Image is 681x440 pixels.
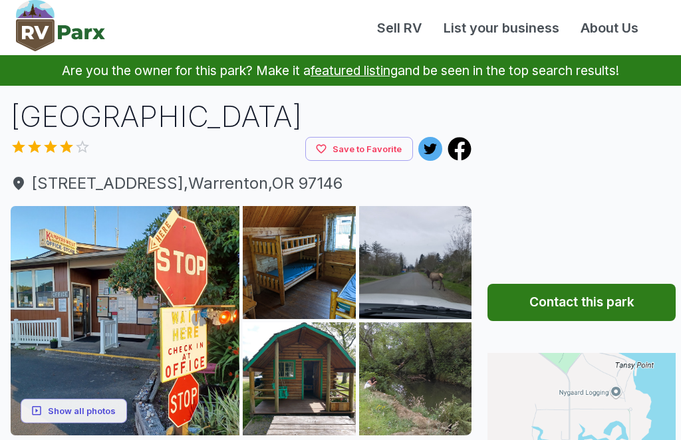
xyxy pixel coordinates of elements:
a: [STREET_ADDRESS],Warrenton,OR 97146 [11,171,472,195]
a: featured listing [311,62,398,78]
img: AAcXr8qkCEU5DFIZ_sGEvY0Xiffuk-2f_WmJ9XKG7Gpi_PC0LiFXJ91edSeskBBxxCPnJZ2nOiy7n23zSIK99EkMRYoFsJXVY... [11,206,239,435]
img: AAcXr8qHCAJaVtVBjxRINctBUiNwvpqrJtq5oD6nEOlvK_6UR1mQHlxA6p6tR_WByxUmsBW1M_8ShqmaKW7CTl14-ocJHnlvq... [243,322,356,435]
button: Save to Favorite [305,137,413,162]
img: AAcXr8r7OAKjKjqW01jopdInvMj3Eqn_GOwvCgfk4DxC3aNH9ZAfzk5QBDvmOcqCqCYixsXFxa6hOOirhYMZ0kmdf2FciSdHc... [243,206,356,319]
button: Contact this park [487,284,676,321]
p: Are you the owner for this park? Make it a and be seen in the top search results! [16,55,665,86]
img: AAcXr8qV6LDns5KDv65UBBAnTs-emO6KJY6MPJ0ht6OV7Fknl4CZkSHrjLx0_zCVOTbUSPN5BR98O7Up8U2Ui1IvR7OrDZdLA... [359,322,472,435]
span: [STREET_ADDRESS] , Warrenton , OR 97146 [11,171,472,195]
a: Sell RV [366,18,433,38]
a: About Us [570,18,649,38]
h1: [GEOGRAPHIC_DATA] [11,96,472,137]
img: AAcXr8rpvW-8e0WnU_A_P30AGylZIrr0QfYMzF_wCOdhRWsbGMLxtGKUFhRd7GaoMypA9qCPksgT7PKdTI3qBGGgiKEYAVH53... [359,206,472,319]
button: Show all photos [21,398,127,423]
iframe: Advertisement [487,96,676,263]
a: List your business [433,18,570,38]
